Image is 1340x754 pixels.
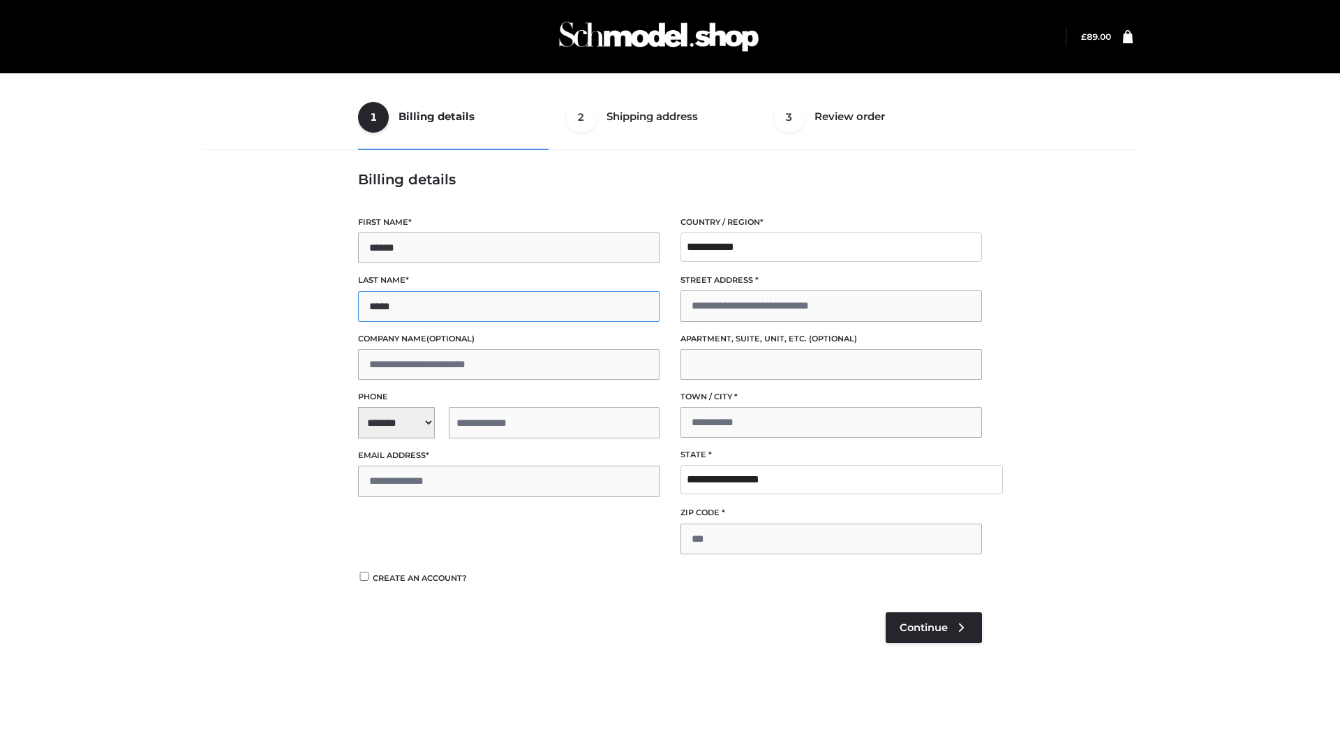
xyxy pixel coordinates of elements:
span: (optional) [426,334,475,343]
label: Street address [680,274,982,287]
h3: Billing details [358,171,982,188]
bdi: 89.00 [1081,31,1111,42]
span: £ [1081,31,1087,42]
a: Continue [886,612,982,643]
label: ZIP Code [680,506,982,519]
span: Continue [900,621,948,634]
label: Email address [358,449,660,462]
label: Last name [358,274,660,287]
label: Apartment, suite, unit, etc. [680,332,982,346]
label: State [680,448,982,461]
label: Country / Region [680,216,982,229]
label: Company name [358,332,660,346]
span: (optional) [809,334,857,343]
label: Town / City [680,390,982,404]
label: Phone [358,390,660,404]
span: Create an account? [373,573,467,583]
label: First name [358,216,660,229]
img: Schmodel Admin 964 [554,9,764,64]
a: £89.00 [1081,31,1111,42]
input: Create an account? [358,572,371,581]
